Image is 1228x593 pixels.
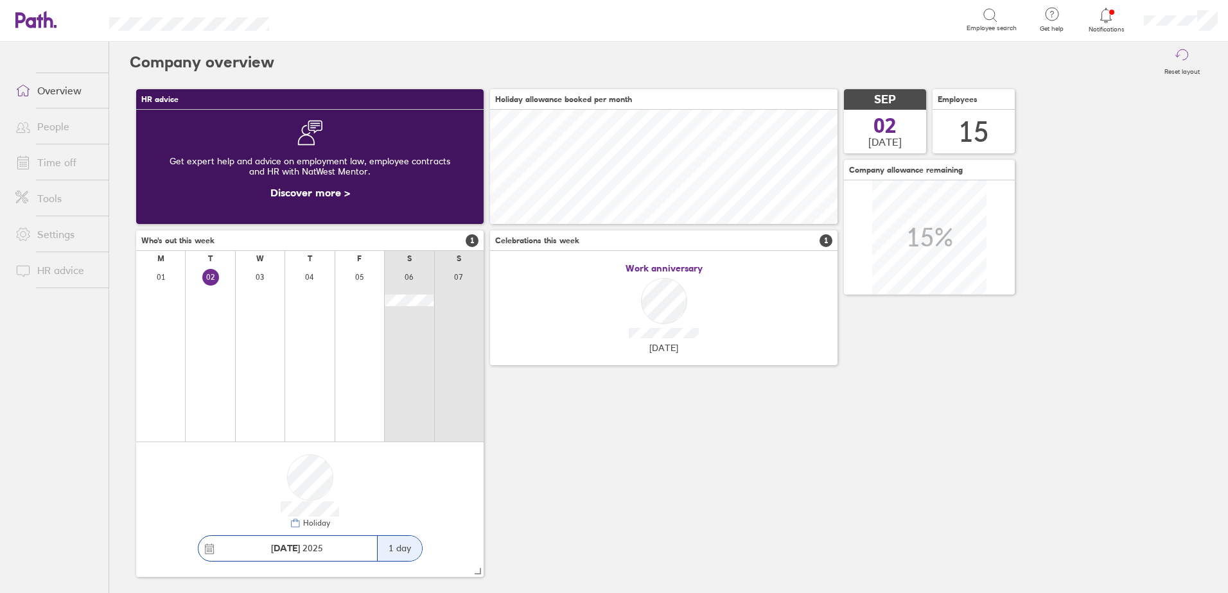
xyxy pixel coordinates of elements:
[868,136,902,148] span: [DATE]
[457,254,461,263] div: S
[1085,26,1127,33] span: Notifications
[649,343,678,353] span: [DATE]
[5,221,109,247] a: Settings
[873,116,897,136] span: 02
[820,234,832,247] span: 1
[5,257,109,283] a: HR advice
[301,519,330,528] div: Holiday
[270,186,350,199] a: Discover more >
[141,95,179,104] span: HR advice
[157,254,164,263] div: M
[271,542,300,554] strong: [DATE]
[5,114,109,139] a: People
[495,95,632,104] span: Holiday allowance booked per month
[256,254,264,263] div: W
[874,93,896,107] span: SEP
[958,116,989,148] div: 15
[5,78,109,103] a: Overview
[466,234,478,247] span: 1
[849,166,963,175] span: Company allowance remaining
[357,254,362,263] div: F
[1085,6,1127,33] a: Notifications
[967,24,1017,32] span: Employee search
[407,254,412,263] div: S
[304,13,337,25] div: Search
[1031,25,1073,33] span: Get help
[1157,64,1207,76] label: Reset layout
[208,254,213,263] div: T
[146,146,473,187] div: Get expert help and advice on employment law, employee contracts and HR with NatWest Mentor.
[130,42,274,83] h2: Company overview
[626,263,703,273] span: Work anniversary
[308,254,312,263] div: T
[1157,42,1207,83] button: Reset layout
[141,236,215,245] span: Who's out this week
[377,536,422,561] div: 1 day
[5,185,109,211] a: Tools
[271,543,323,553] span: 2025
[495,236,579,245] span: Celebrations this week
[5,150,109,175] a: Time off
[938,95,978,104] span: Employees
